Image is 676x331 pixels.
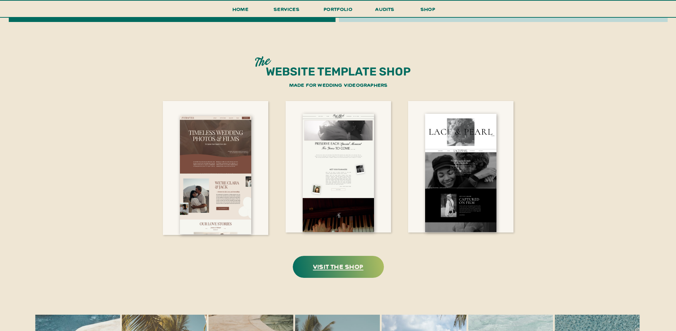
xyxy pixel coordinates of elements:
[294,261,383,272] a: visit the shop
[374,5,396,17] a: audits
[246,64,431,82] h1: website template shop
[411,5,445,17] a: shop
[272,5,302,18] a: services
[274,6,299,12] span: services
[321,5,355,18] a: portfolio
[249,80,428,92] h1: made for wedding videographers
[230,5,252,18] a: Home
